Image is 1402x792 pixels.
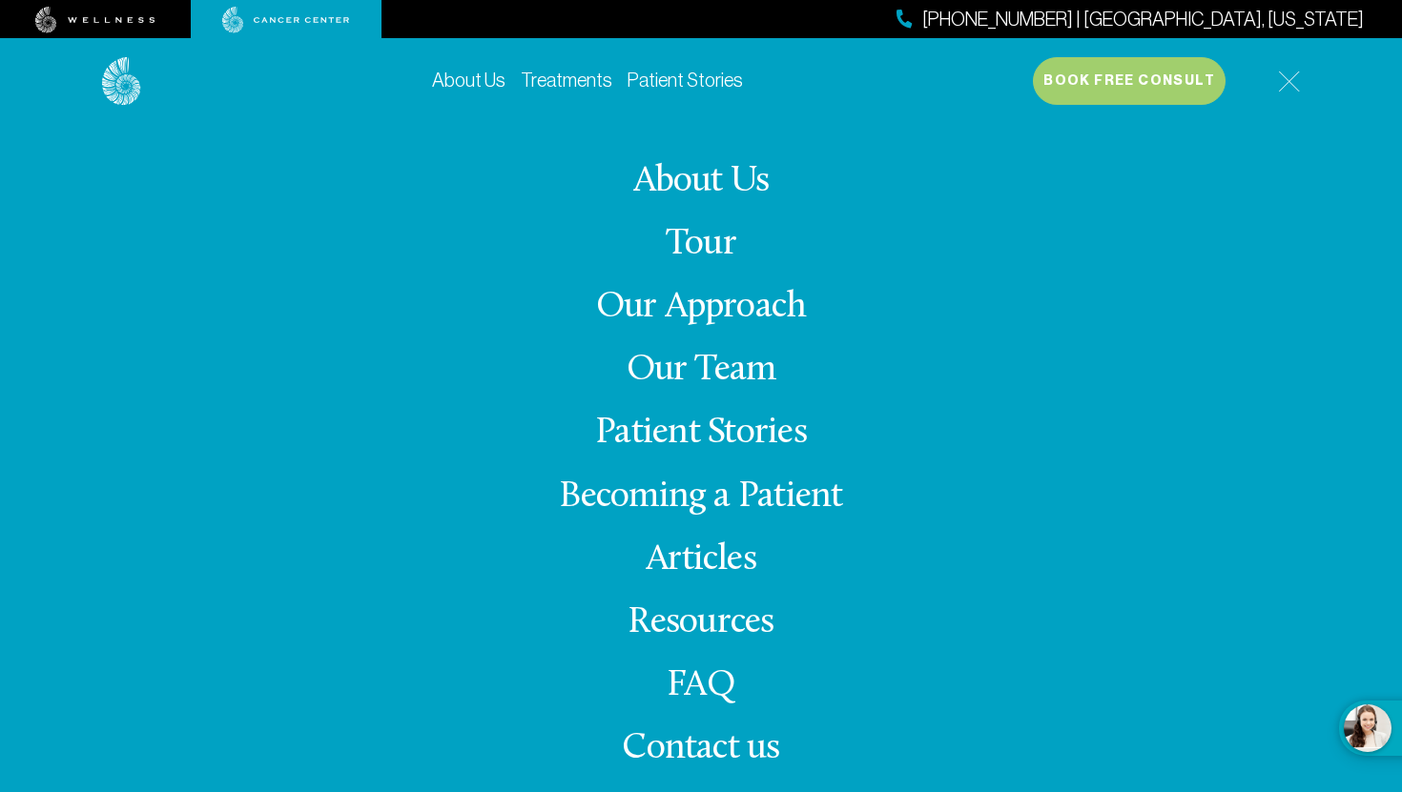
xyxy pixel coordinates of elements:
[667,667,735,704] a: FAQ
[559,478,842,516] a: Becoming a Patient
[35,7,155,33] img: wellness
[222,7,350,33] img: cancer center
[432,70,505,91] a: About Us
[627,352,776,389] a: Our Team
[595,415,807,452] a: Patient Stories
[521,70,612,91] a: Treatments
[1033,57,1226,105] button: Book Free Consult
[897,6,1364,33] a: [PHONE_NUMBER] | [GEOGRAPHIC_DATA], [US_STATE]
[922,6,1364,33] span: [PHONE_NUMBER] | [GEOGRAPHIC_DATA], [US_STATE]
[628,70,743,91] a: Patient Stories
[622,730,779,767] span: Contact us
[633,163,770,200] a: About Us
[596,289,807,326] a: Our Approach
[1278,71,1300,92] img: icon-hamburger
[666,226,736,263] a: Tour
[628,604,773,641] a: Resources
[102,57,141,106] img: logo
[646,541,756,579] a: Articles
